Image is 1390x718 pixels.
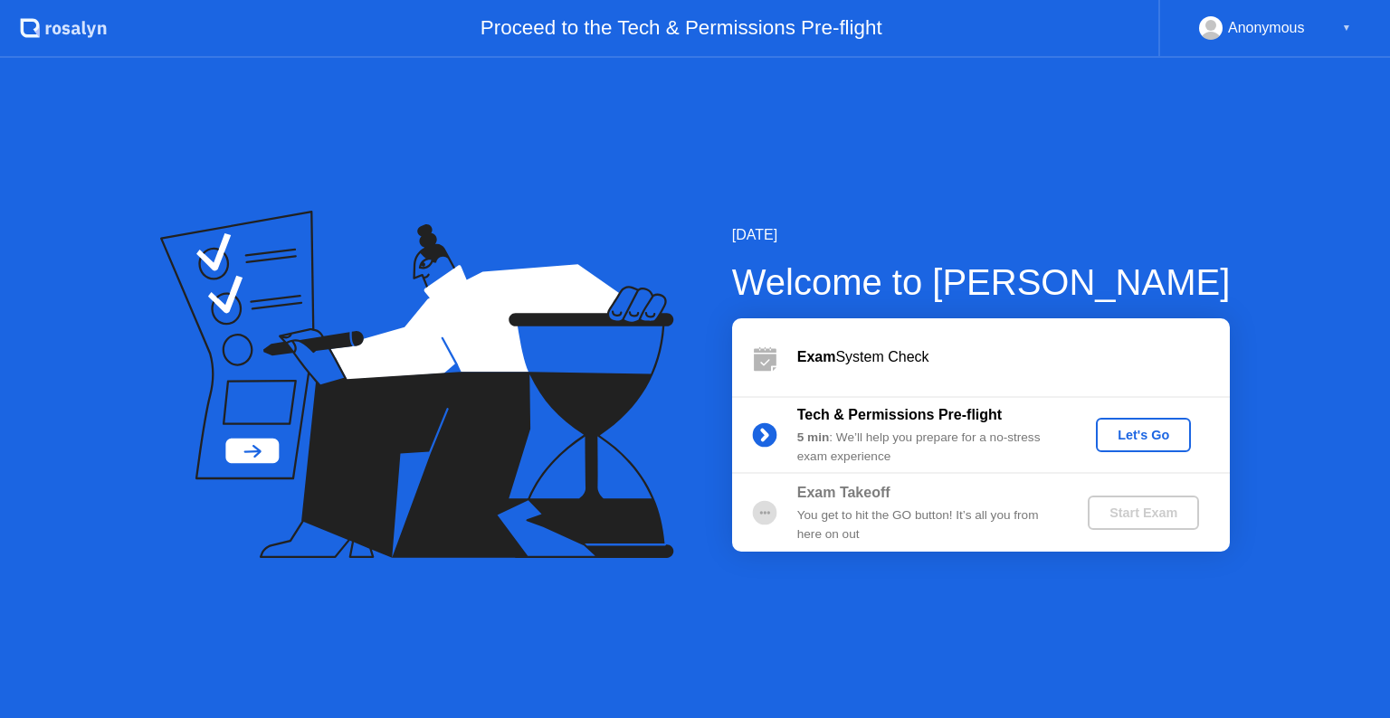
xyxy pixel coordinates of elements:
b: Tech & Permissions Pre-flight [797,407,1002,422]
div: You get to hit the GO button! It’s all you from here on out [797,506,1058,543]
div: Anonymous [1228,16,1305,40]
div: Welcome to [PERSON_NAME] [732,255,1231,309]
b: Exam Takeoff [797,485,890,500]
b: Exam [797,349,836,364]
div: Start Exam [1095,505,1192,520]
div: : We’ll help you prepare for a no-stress exam experience [797,429,1058,466]
div: ▼ [1342,16,1351,40]
div: [DATE] [732,224,1231,246]
b: 5 min [797,430,830,444]
button: Let's Go [1096,418,1191,452]
div: Let's Go [1103,428,1184,442]
div: System Check [797,346,1230,368]
button: Start Exam [1088,496,1199,530]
